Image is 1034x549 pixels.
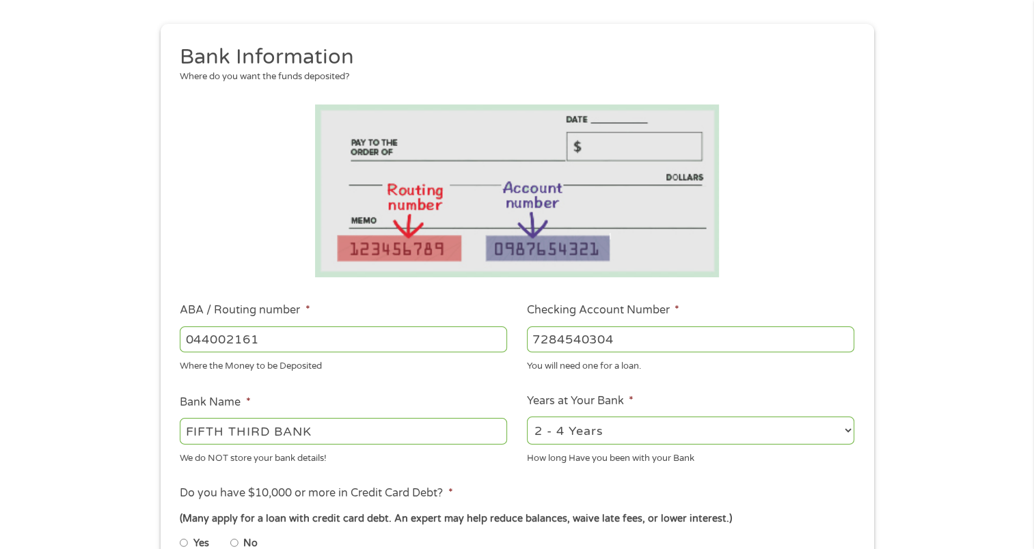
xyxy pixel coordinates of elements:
div: You will need one for a loan. [527,355,854,374]
div: We do NOT store your bank details! [180,447,507,465]
label: Checking Account Number [527,303,679,318]
input: 345634636 [527,326,854,352]
div: Where the Money to be Deposited [180,355,507,374]
label: Years at Your Bank [527,394,634,408]
label: Do you have $10,000 or more in Credit Card Debt? [180,486,452,501]
h2: Bank Information [180,44,844,71]
label: ABA / Routing number [180,303,310,318]
div: (Many apply for a loan with credit card debt. An expert may help reduce balances, waive late fees... [180,511,854,526]
label: Bank Name [180,395,250,410]
img: Routing number location [315,104,720,277]
div: Where do you want the funds deposited? [180,70,844,84]
div: How long Have you been with your Bank [527,447,854,465]
input: 263177916 [180,326,507,352]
